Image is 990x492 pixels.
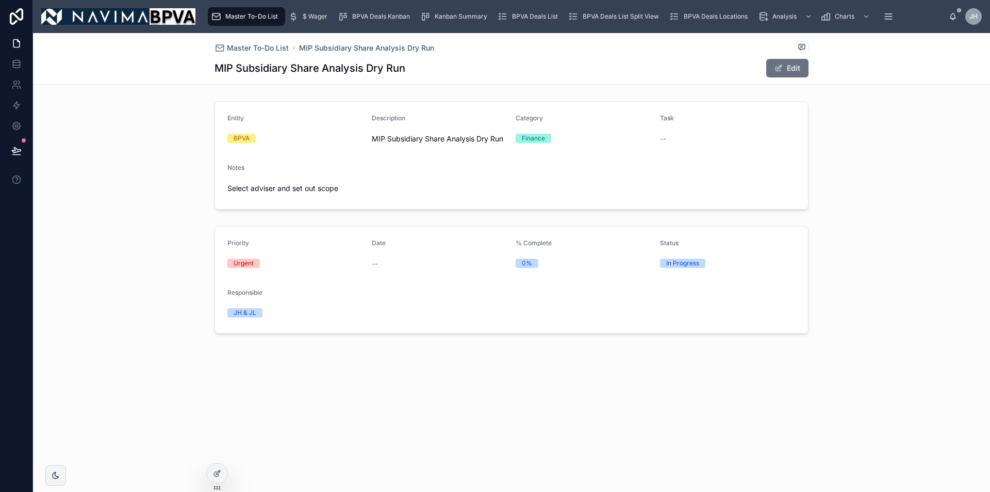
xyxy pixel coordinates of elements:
[512,12,558,21] span: BPVA Deals List
[835,12,854,21] span: Charts
[660,239,679,247] span: Status
[208,7,285,26] a: Master To-Do List
[227,43,289,53] span: Master To-Do List
[372,114,405,122] span: Description
[666,7,755,26] a: BPVA Deals Locations
[666,259,699,268] div: In Progress
[583,12,659,21] span: BPVA Deals List Split View
[684,12,748,21] span: BPVA Deals Locations
[417,7,494,26] a: Kanban Summary
[227,289,262,296] span: Responsible
[522,134,545,143] div: Finance
[522,259,532,268] div: 0%
[303,12,327,21] span: $ Wager
[225,12,278,21] span: Master To-Do List
[817,7,875,26] a: Charts
[234,259,254,268] div: Urgent
[335,7,417,26] a: BPVA Deals Kanban
[299,43,434,53] a: MIP Subsidiary Share Analysis Dry Run
[204,5,949,28] div: scrollable content
[372,134,508,144] span: MIP Subsidiary Share Analysis Dry Run
[372,239,386,247] span: Date
[516,114,543,122] span: Category
[234,308,256,318] div: JH & JL
[660,134,666,144] span: --
[227,183,796,194] span: Select adviser and set out scope
[234,134,250,143] div: BPVA
[227,164,244,171] span: Notes
[772,12,797,21] span: Analysis
[969,12,978,21] span: JH
[214,43,289,53] a: Master To-Do List
[660,114,674,122] span: Task
[41,8,195,25] img: App logo
[516,239,552,247] span: % Complete
[435,12,487,21] span: Kanban Summary
[352,12,410,21] span: BPVA Deals Kanban
[755,7,817,26] a: Analysis
[372,259,378,269] span: --
[227,114,244,122] span: Entity
[494,7,565,26] a: BPVA Deals List
[214,61,405,75] h1: MIP Subsidiary Share Analysis Dry Run
[565,7,666,26] a: BPVA Deals List Split View
[285,7,335,26] a: $ Wager
[766,59,808,77] button: Edit
[227,239,249,247] span: Priority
